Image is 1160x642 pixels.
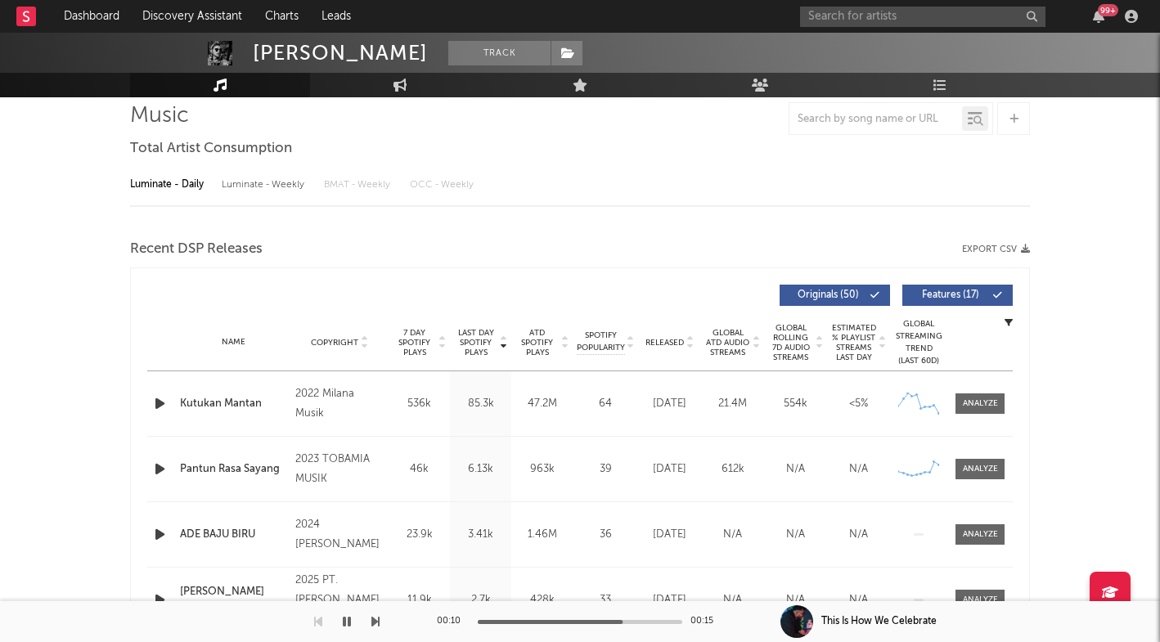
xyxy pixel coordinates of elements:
div: N/A [768,461,823,478]
div: N/A [831,461,886,478]
a: ADE BAJU BIRU [180,527,287,543]
a: Kutukan Mantan [180,396,287,412]
button: Features(17) [902,285,1013,306]
div: N/A [831,527,886,543]
div: 33 [577,592,634,608]
div: [PERSON_NAME] [253,41,428,65]
div: 2022 Milana Musik [295,384,384,424]
div: 00:15 [690,612,723,631]
div: N/A [831,592,886,608]
div: 612k [705,461,760,478]
span: Copyright [311,338,358,348]
div: 11.9k [393,592,446,608]
div: 99 + [1098,4,1118,16]
input: Search by song name or URL [789,113,962,126]
div: 46k [393,461,446,478]
div: Luminate - Daily [130,171,205,199]
span: Last Day Spotify Plays [454,328,497,357]
div: Name [180,336,287,348]
div: N/A [768,527,823,543]
div: 2023 TOBAMIA MUSIK [295,450,384,489]
a: Pantun Rasa Sayang [180,461,287,478]
div: 21.4M [705,396,760,412]
span: Total Artist Consumption [130,139,292,159]
div: 47.2M [515,396,569,412]
div: [DATE] [642,527,697,543]
span: Released [645,338,684,348]
div: 2.7k [454,592,507,608]
div: 39 [577,461,634,478]
span: Global ATD Audio Streams [705,328,750,357]
button: Originals(50) [780,285,890,306]
div: [DATE] [642,592,697,608]
span: ATD Spotify Plays [515,328,559,357]
div: 23.9k [393,527,446,543]
div: 36 [577,527,634,543]
span: 7 Day Spotify Plays [393,328,436,357]
div: 2025 PT. [PERSON_NAME] MEDIA PUSTAKA [295,571,384,630]
div: 554k [768,396,823,412]
span: Originals ( 50 ) [790,290,866,300]
div: [DATE] [642,396,697,412]
div: 64 [577,396,634,412]
div: N/A [705,592,760,608]
div: [DATE] [642,461,697,478]
input: Search for artists [800,7,1045,27]
span: Features ( 17 ) [913,290,988,300]
button: Export CSV [962,245,1030,254]
div: This Is How We Celebrate [821,614,937,629]
span: Spotify Popularity [577,330,625,354]
span: Estimated % Playlist Streams Last Day [831,323,876,362]
div: 3.41k [454,527,507,543]
div: 428k [515,592,569,608]
a: [PERSON_NAME] REMIX [180,584,287,616]
div: <5% [831,396,886,412]
div: 963k [515,461,569,478]
div: 6.13k [454,461,507,478]
div: Luminate - Weekly [222,171,308,199]
span: Recent DSP Releases [130,240,263,259]
div: N/A [705,527,760,543]
div: N/A [768,592,823,608]
div: 536k [393,396,446,412]
div: 2024 [PERSON_NAME] [295,515,384,554]
button: 99+ [1093,10,1104,23]
span: Global Rolling 7D Audio Streams [768,323,813,362]
div: Global Streaming Trend (Last 60D) [894,318,943,367]
div: 85.3k [454,396,507,412]
div: 00:10 [437,612,470,631]
div: 1.46M [515,527,569,543]
button: Track [448,41,551,65]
